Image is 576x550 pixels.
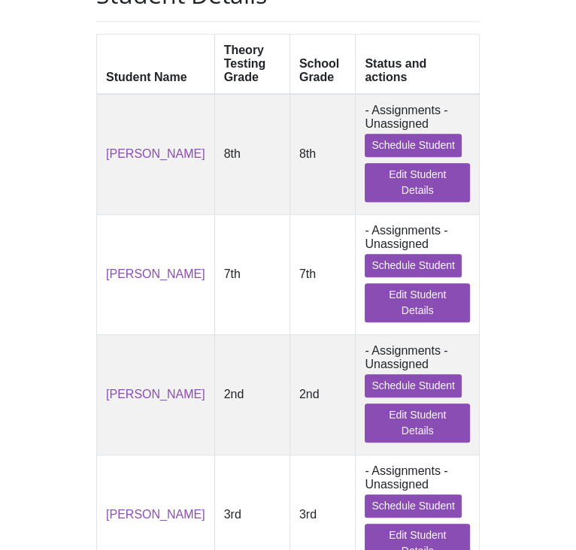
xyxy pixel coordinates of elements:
td: 2nd [290,334,355,455]
a: [PERSON_NAME] [106,267,205,280]
th: Status and actions [356,34,480,94]
a: [PERSON_NAME] [106,508,205,521]
a: Edit Student Details [365,163,470,202]
th: School Grade [290,34,355,94]
td: - Assignments - Unassigned [356,214,480,334]
td: 8th [290,94,355,215]
td: 7th [290,214,355,334]
a: Schedule Student [365,374,462,397]
a: Edit Student Details [365,283,470,322]
td: - Assignments - Unassigned [356,334,480,455]
th: Theory Testing Grade [214,34,290,94]
td: 8th [214,94,290,215]
a: [PERSON_NAME] [106,388,205,400]
td: - Assignments - Unassigned [356,94,480,215]
a: Schedule Student [365,494,462,518]
td: 7th [214,214,290,334]
a: Edit Student Details [365,403,470,443]
a: Schedule Student [365,254,462,277]
a: [PERSON_NAME] [106,147,205,160]
th: Student Name [97,34,215,94]
a: Schedule Student [365,134,462,157]
td: 2nd [214,334,290,455]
